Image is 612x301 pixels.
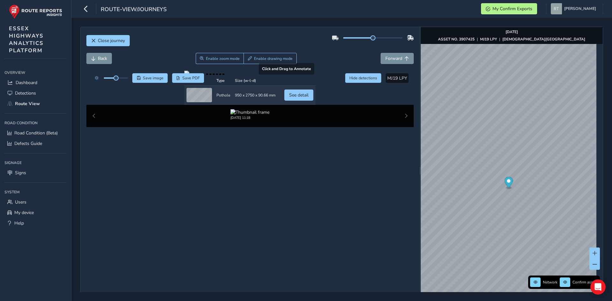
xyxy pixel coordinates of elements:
span: Save image [143,75,164,81]
span: Hide detections [349,75,377,81]
img: Profile image for Operator [18,4,28,14]
button: Back [86,53,112,64]
span: Forward [385,55,402,61]
div: I need this footage to review from 150 but it was already dealt with it [23,103,122,123]
span: Close journey [98,38,125,44]
div: Rima says… [5,10,122,103]
div: Overview [4,68,67,77]
div: Rima says… [5,103,122,128]
span: Users [15,199,26,205]
span: Help [14,220,24,226]
div: Signage [4,158,67,168]
span: ESSEX HIGHWAYS ANALYTICS PLATFORM [9,25,44,54]
a: Detections [4,88,67,98]
div: Francisco says… [5,128,122,155]
div: I'm going to close this thread as it seems the issues has been solved, [PERSON_NAME].Let us know ... [5,155,105,194]
span: My device [14,210,34,216]
button: Forward [381,53,414,64]
td: 950 x 2750 x 90.66 mm [233,86,278,105]
strong: ASSET NO. 3907425 [438,37,475,42]
textarea: Message… [5,195,122,206]
button: go back [4,3,16,15]
img: rr logo [9,4,62,19]
button: [PERSON_NAME] [551,3,598,14]
span: Enable drawing mode [254,56,293,61]
div: System [4,187,67,197]
span: Detections [15,90,36,96]
img: Thumbnail frame [230,109,269,115]
div: Sorry could you clarify what you mean by 150? So was this already solved? [10,132,99,151]
strong: MJ19 LPY [480,37,497,42]
strong: [DEMOGRAPHIC_DATA][GEOGRAPHIC_DATA] [502,37,585,42]
a: Road Condition (Beta) [4,128,67,138]
div: I'm going to close this thread as it seems the issues has been solved, [PERSON_NAME]. Let us know... [10,159,99,190]
button: Send a message… [109,206,120,216]
strong: [DATE] [506,29,518,34]
div: I need this footage to review from 150 but it was already dealt with it [28,107,117,119]
button: PDF [172,73,204,83]
button: Gif picker [20,209,25,214]
span: Enable zoom mode [206,56,240,61]
button: Home [100,3,112,15]
span: Save PDF [182,75,200,81]
iframe: Intercom live chat [590,279,606,295]
button: Save [132,73,168,83]
button: Zoom [196,53,244,64]
div: Map marker [504,177,513,190]
a: Users [4,197,67,207]
div: [DATE] 11:18 [230,115,269,120]
span: [PERSON_NAME] [564,3,596,14]
span: MJ19 LPY [387,75,407,81]
span: Network [543,280,557,285]
span: See detail [289,92,309,98]
span: Confirm assets [572,280,598,285]
img: diamond-layout [551,3,562,14]
td: Pothole [214,86,233,105]
span: Dashboard [16,80,37,86]
a: Route View [4,98,67,109]
span: My Confirm Exports [492,6,532,12]
div: Road Condition [4,118,67,128]
a: Signs [4,168,67,178]
button: Upload attachment [30,209,35,214]
div: | | [438,37,585,42]
button: Close journey [86,35,130,46]
span: Road Condition (Beta) [14,130,58,136]
div: Sorry could you clarify what you mean by 150?So was this already solved? [5,128,105,155]
button: Draw [244,53,297,64]
span: Signs [15,170,26,176]
h1: Operator [31,6,54,11]
button: My Confirm Exports [481,3,537,14]
a: Defects Guide [4,138,67,149]
a: Dashboard [4,77,67,88]
button: Emoji picker [10,209,15,214]
a: Help [4,218,67,228]
div: Francisco says… [5,155,122,208]
span: Defects Guide [14,140,42,147]
span: Route View [15,101,40,107]
button: Hide detections [345,73,382,83]
div: Close [112,3,123,14]
a: My device [4,207,67,218]
button: See detail [284,90,313,101]
span: route-view/journeys [101,5,167,14]
span: Back [98,55,107,61]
